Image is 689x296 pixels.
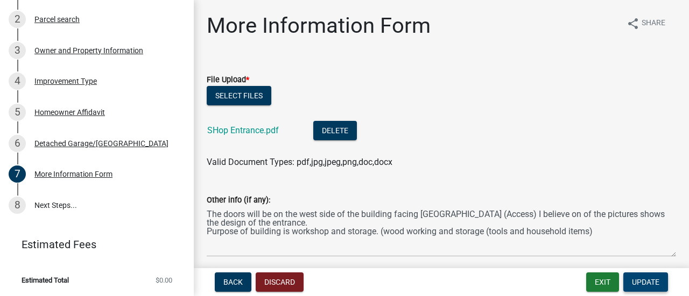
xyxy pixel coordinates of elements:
label: File Upload [207,76,249,84]
div: 3 [9,42,26,59]
div: More Information Form [34,170,113,178]
wm-modal-confirm: Delete Document [313,126,357,136]
div: Owner and Property Information [34,47,143,54]
div: 4 [9,73,26,90]
div: Parcel search [34,16,80,23]
span: Estimated Total [22,277,69,284]
button: Discard [256,272,304,292]
a: SHop Entrance.pdf [207,125,279,135]
button: Exit [586,272,619,292]
button: Update [623,272,668,292]
i: share [627,17,639,30]
button: Delete [313,121,357,140]
button: Back [215,272,251,292]
div: 6 [9,135,26,152]
h1: More Information Form [207,13,431,39]
div: 5 [9,104,26,121]
div: 7 [9,165,26,183]
div: Detached Garage/[GEOGRAPHIC_DATA] [34,140,168,147]
a: Estimated Fees [9,234,177,255]
button: Select files [207,86,271,105]
button: shareShare [618,13,674,34]
div: 8 [9,197,26,214]
span: Back [223,278,243,286]
label: Other info (if any): [207,197,270,204]
div: 2 [9,11,26,28]
span: Update [632,278,659,286]
div: Homeowner Affidavit [34,109,105,116]
span: $0.00 [156,277,172,284]
span: Share [642,17,665,30]
div: Improvement Type [34,77,97,85]
span: Valid Document Types: pdf,jpg,jpeg,png,doc,docx [207,157,392,167]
